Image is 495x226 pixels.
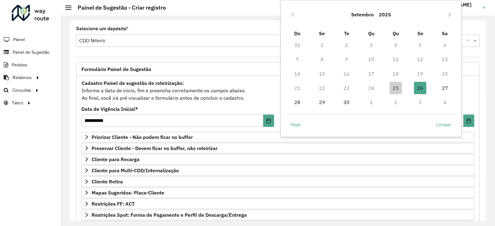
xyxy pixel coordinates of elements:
a: Cliente para Multi-CDD/Internalização [81,165,474,176]
td: 18 [383,67,408,81]
span: Te [344,30,349,36]
td: 11 [383,52,408,66]
a: Preservar Cliente - Devem ficar no buffer, não roteirizar [81,143,474,153]
td: 1 [359,95,383,109]
span: Painel [13,36,25,43]
span: Mapas Sugeridos: Placa-Cliente [92,190,164,195]
td: 4 [433,95,457,109]
button: Hoje [285,118,306,131]
span: Relatórios [13,74,32,81]
button: Choose Date [263,115,274,127]
td: 3 [359,38,383,52]
strong: Cadastro Painel de sugestão de roteirização: [82,80,184,86]
span: Priorizar Cliente - Não podem ficar no buffer [92,135,193,140]
span: Hoje [291,121,301,128]
span: Formulário Painel de Sugestão [81,67,151,72]
td: 1 [310,38,334,52]
a: Mapas Sugeridos: Placa-Cliente [81,187,474,198]
div: Informe a data de inicio, fim e preencha corretamente os campos abaixo. Ao final, você irá pré-vi... [81,79,474,102]
span: Clear all [467,37,472,44]
td: 25 [383,81,408,95]
td: 31 [285,38,310,52]
td: 7 [285,52,310,66]
td: 26 [408,81,433,95]
span: Restrições FF: ACT [92,201,135,206]
td: 17 [359,67,383,81]
label: Data de Vigência Inicial [81,105,138,113]
a: Cliente para Recarga [81,154,474,165]
td: 14 [285,67,310,81]
td: 22 [310,81,334,95]
td: 4 [383,38,408,52]
button: Choose Month [349,7,376,22]
td: 23 [334,81,359,95]
button: Choose Date [463,115,474,127]
td: 6 [433,38,457,52]
td: 24 [359,81,383,95]
td: 13 [433,52,457,66]
td: 15 [310,67,334,81]
button: Limpar [431,118,457,131]
td: 19 [408,67,433,81]
td: 9 [334,52,359,66]
span: 27 [439,82,451,94]
span: Do [294,30,300,36]
td: 12 [408,52,433,66]
span: Cliente Retira [92,179,123,184]
td: 30 [334,95,359,109]
td: 28 [285,95,310,109]
span: Restrições Spot: Forma de Pagamento e Perfil de Descarga/Entrega [92,212,247,217]
span: 29 [316,96,328,108]
span: 25 [390,82,402,94]
span: 30 [340,96,353,108]
span: Consultas [12,87,31,94]
span: Painel de Sugestão [13,49,49,56]
span: Qu [393,30,399,36]
td: 16 [334,67,359,81]
td: 8 [310,52,334,66]
a: Priorizar Cliente - Não podem ficar no buffer [81,132,474,142]
span: Cliente para Recarga [92,157,140,162]
span: Tático [12,100,23,106]
td: 29 [310,95,334,109]
span: 26 [414,82,426,94]
span: Pedidos [12,62,27,68]
span: Limpar [436,121,452,128]
label: Selecione um depósito [76,25,128,32]
td: 21 [285,81,310,95]
a: Cliente Retira [81,176,474,187]
span: Sa [442,30,448,36]
a: Restrições Spot: Forma de Pagamento e Perfil de Descarga/Entrega [81,210,474,220]
td: 5 [408,38,433,52]
span: Se [319,30,325,36]
a: Restrições FF: ACT [81,199,474,209]
button: Next Month [445,10,454,19]
td: 20 [433,67,457,81]
button: Choose Year [376,7,394,22]
td: 10 [359,52,383,66]
td: 2 [334,38,359,52]
span: Se [417,30,423,36]
span: Qu [368,30,374,36]
td: 3 [408,95,433,109]
span: Cliente para Multi-CDD/Internalização [92,168,179,173]
td: 27 [433,81,457,95]
span: 28 [291,96,303,108]
h2: Painel de Sugestão - Criar registro [71,4,166,11]
td: 2 [383,95,408,109]
button: Previous Month [288,10,298,19]
span: Preservar Cliente - Devem ficar no buffer, não roteirizar [92,146,217,151]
